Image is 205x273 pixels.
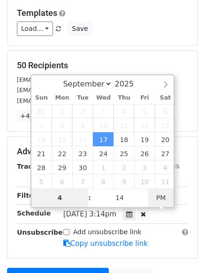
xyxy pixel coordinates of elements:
span: September 18, 2025 [114,132,134,146]
span: October 1, 2025 [93,160,114,174]
span: September 25, 2025 [114,146,134,160]
a: Load... [17,22,53,36]
span: September 19, 2025 [134,132,155,146]
span: September 9, 2025 [72,118,93,132]
strong: Schedule [17,209,51,217]
span: October 2, 2025 [114,160,134,174]
span: September 14, 2025 [31,132,52,146]
span: September 29, 2025 [52,160,72,174]
span: September 22, 2025 [52,146,72,160]
input: Year [112,79,146,88]
button: Save [68,22,92,36]
span: October 11, 2025 [155,174,175,188]
span: September 17, 2025 [93,132,114,146]
span: [DATE] 3:14pm [63,210,116,218]
input: Hour [31,188,89,207]
span: October 3, 2025 [134,160,155,174]
span: September 26, 2025 [134,146,155,160]
small: [EMAIL_ADDRESS][DOMAIN_NAME] [17,97,121,104]
span: October 8, 2025 [93,174,114,188]
input: Minute [91,188,148,207]
strong: Unsubscribe [17,229,63,236]
span: August 31, 2025 [31,104,52,118]
span: September 27, 2025 [155,146,175,160]
span: Mon [52,95,72,101]
span: September 11, 2025 [114,118,134,132]
span: Wed [93,95,114,101]
span: September 2, 2025 [72,104,93,118]
span: Thu [114,95,134,101]
label: Add unsubscribe link [73,227,142,237]
strong: Tracking [17,163,48,170]
span: September 10, 2025 [93,118,114,132]
span: September 4, 2025 [114,104,134,118]
span: September 5, 2025 [134,104,155,118]
span: September 21, 2025 [31,146,52,160]
span: Tue [72,95,93,101]
span: September 13, 2025 [155,118,175,132]
small: [EMAIL_ADDRESS][DOMAIN_NAME] [17,76,121,83]
span: : [88,188,91,207]
strong: Filters [17,192,41,199]
small: [EMAIL_ADDRESS][DOMAIN_NAME] [17,86,121,93]
span: September 24, 2025 [93,146,114,160]
span: September 8, 2025 [52,118,72,132]
span: September 16, 2025 [72,132,93,146]
span: September 6, 2025 [155,104,175,118]
span: September 1, 2025 [52,104,72,118]
a: +47 more [17,110,56,122]
span: September 15, 2025 [52,132,72,146]
span: September 20, 2025 [155,132,175,146]
span: October 5, 2025 [31,174,52,188]
span: Sun [31,95,52,101]
span: Fri [134,95,155,101]
span: October 4, 2025 [155,160,175,174]
iframe: Chat Widget [158,228,205,273]
h5: 50 Recipients [17,60,188,71]
span: October 6, 2025 [52,174,72,188]
span: September 12, 2025 [134,118,155,132]
a: Copy unsubscribe link [63,239,148,248]
span: Sat [155,95,175,101]
span: October 7, 2025 [72,174,93,188]
span: September 30, 2025 [72,160,93,174]
span: September 3, 2025 [93,104,114,118]
a: Templates [17,8,57,18]
span: October 9, 2025 [114,174,134,188]
span: September 7, 2025 [31,118,52,132]
span: Click to toggle [148,188,174,207]
h5: Advanced [17,146,188,157]
span: October 10, 2025 [134,174,155,188]
span: September 28, 2025 [31,160,52,174]
span: September 23, 2025 [72,146,93,160]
